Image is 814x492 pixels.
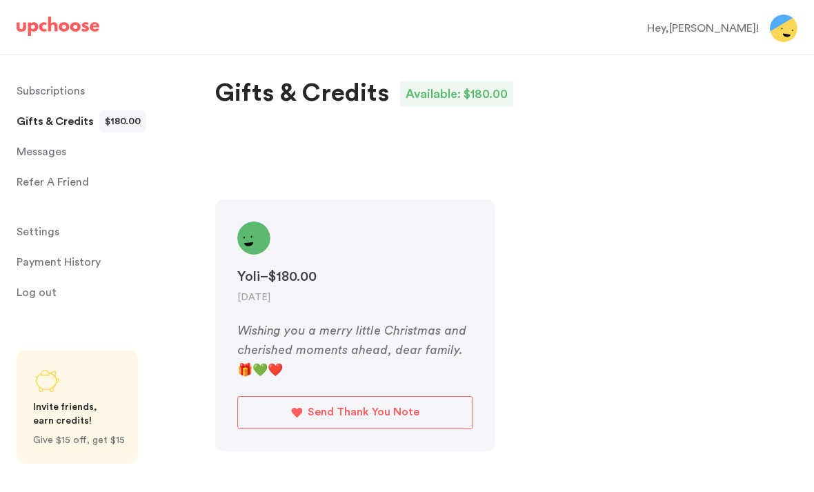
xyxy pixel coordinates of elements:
a: Gifts & Credits$180.00 [17,108,174,135]
span: $180.00 [105,110,141,132]
p: Wishing you a merry little Christmas and cherished moments ahead, dear family. [237,321,473,379]
button: Send Thank You Note [237,396,473,429]
img: heart [291,408,302,417]
time: [DATE] [237,293,270,302]
a: Messages [17,138,174,166]
span: Gifts & Credits [17,108,94,135]
div: Hey, [PERSON_NAME] ! [647,20,759,37]
span: $180.00 [268,270,317,284]
a: Settings [17,218,174,246]
img: UpChoose [17,17,99,36]
p: Send Thank You Note [308,403,419,422]
a: Share UpChoose [17,351,138,464]
a: Payment History [17,248,174,276]
p: Available: [406,83,461,104]
p: Gifts & Credits [215,77,389,110]
span: $180.00 [464,88,508,100]
span: Messages [17,138,66,166]
span: Settings [17,218,59,246]
span: Log out [17,279,57,306]
p: Subscriptions [17,77,85,105]
a: Log out [17,279,174,306]
span: ❤️ [268,364,283,376]
a: Subscriptions [17,77,174,105]
a: Refer A Friend [17,168,174,196]
a: UpChoose [17,17,99,42]
div: Yoli – [237,266,473,288]
span: 🎁 [237,364,252,376]
span: 💚 [252,364,268,376]
p: Payment History [17,248,101,276]
p: Refer A Friend [17,168,89,196]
